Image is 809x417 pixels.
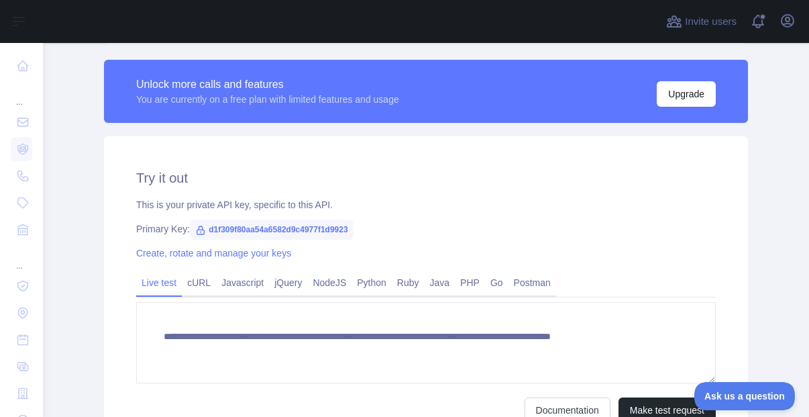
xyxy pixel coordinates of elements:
a: cURL [182,272,216,293]
a: Java [425,272,455,293]
a: Ruby [392,272,425,293]
a: Javascript [216,272,269,293]
iframe: Toggle Customer Support [694,382,796,410]
button: Invite users [663,11,739,32]
div: ... [11,244,32,271]
div: You are currently on a free plan with limited features and usage [136,93,399,106]
div: This is your private API key, specific to this API. [136,198,716,212]
div: Unlock more calls and features [136,77,399,93]
a: Create, rotate and manage your keys [136,248,291,259]
span: Invite users [685,14,737,30]
a: NodeJS [307,272,352,293]
a: PHP [455,272,485,293]
div: ... [11,81,32,107]
a: Postman [508,272,556,293]
div: Primary Key: [136,222,716,236]
button: Upgrade [657,81,716,107]
a: jQuery [269,272,307,293]
h2: Try it out [136,169,716,187]
span: d1f309f80aa54a6582d9c4977f1d9923 [190,220,354,240]
a: Go [485,272,508,293]
a: Python [352,272,392,293]
a: Live test [136,272,182,293]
